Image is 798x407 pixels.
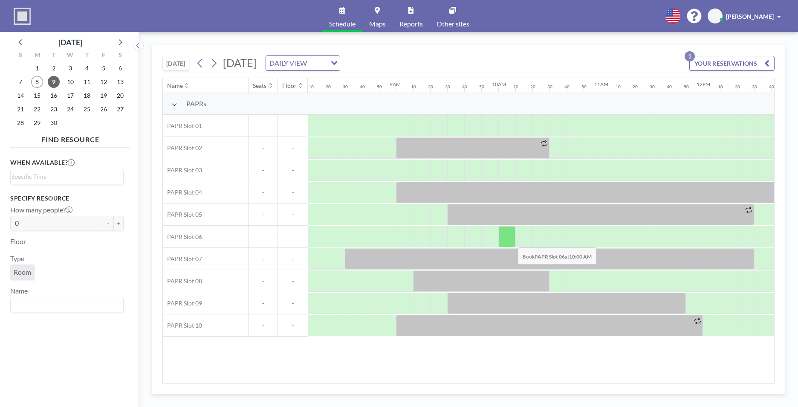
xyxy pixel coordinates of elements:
label: Floor [10,237,26,246]
div: F [95,50,112,61]
span: Sunday, September 7, 2025 [14,76,26,88]
span: Sunday, September 21, 2025 [14,103,26,115]
div: 10 [616,84,621,90]
span: Room [14,268,31,276]
span: PAPR Slot 08 [163,277,202,285]
span: Friday, September 26, 2025 [98,103,110,115]
span: Sunday, September 28, 2025 [14,117,26,129]
span: YT [711,12,719,20]
div: 40 [360,84,365,90]
div: 20 [326,84,331,90]
span: Thursday, September 4, 2025 [81,62,93,74]
div: 11AM [594,81,608,87]
div: 20 [735,84,740,90]
span: - [249,322,278,329]
div: 50 [479,84,484,90]
div: Floor [282,82,297,90]
span: Wednesday, September 17, 2025 [64,90,76,102]
span: PAPR Slot 04 [163,189,202,196]
div: S [112,50,128,61]
div: T [46,50,62,61]
span: [PERSON_NAME] [726,13,774,20]
span: - [278,255,308,263]
span: Saturday, September 20, 2025 [114,90,126,102]
span: Monday, September 8, 2025 [31,76,43,88]
div: [DATE] [58,36,82,48]
span: Monday, September 15, 2025 [31,90,43,102]
span: PAPR Slot 02 [163,144,202,152]
span: - [249,211,278,218]
b: PAPR Slot 06 [535,253,565,260]
div: 30 [343,84,348,90]
p: 1 [685,51,695,61]
div: 10 [718,84,723,90]
span: - [249,277,278,285]
input: Search for option [12,172,119,181]
div: 40 [769,84,774,90]
div: 30 [547,84,552,90]
div: 10 [513,84,518,90]
div: W [62,50,79,61]
div: 20 [633,84,638,90]
h4: FIND RESOURCE [10,132,130,144]
span: Thursday, September 25, 2025 [81,103,93,115]
span: Tuesday, September 16, 2025 [48,90,60,102]
button: YOUR RESERVATIONS1 [689,56,775,71]
div: Search for option [11,170,123,183]
span: Wednesday, September 24, 2025 [64,103,76,115]
div: 40 [667,84,672,90]
span: Friday, September 12, 2025 [98,76,110,88]
span: - [249,189,278,196]
span: - [278,122,308,130]
span: - [249,166,278,174]
span: - [249,144,278,152]
span: Schedule [329,20,356,27]
span: Monday, September 22, 2025 [31,103,43,115]
span: PAPR Slot 09 [163,299,202,307]
span: Monday, September 29, 2025 [31,117,43,129]
span: - [249,122,278,130]
span: Monday, September 1, 2025 [31,62,43,74]
span: Wednesday, September 10, 2025 [64,76,76,88]
span: - [278,322,308,329]
span: Reports [399,20,423,27]
span: Saturday, September 6, 2025 [114,62,126,74]
span: - [278,277,308,285]
span: - [278,233,308,241]
span: Sunday, September 14, 2025 [14,90,26,102]
div: S [12,50,29,61]
span: Tuesday, September 9, 2025 [48,76,60,88]
div: T [78,50,95,61]
div: 50 [581,84,587,90]
div: 20 [530,84,535,90]
span: - [278,211,308,218]
span: - [278,299,308,307]
input: Search for option [309,58,326,69]
div: 30 [445,84,450,90]
span: Saturday, September 27, 2025 [114,103,126,115]
span: Tuesday, September 23, 2025 [48,103,60,115]
span: PAPR Slot 10 [163,322,202,329]
div: 50 [377,84,382,90]
span: PAPR Slot 06 [163,233,202,241]
span: [DATE] [223,56,257,69]
span: - [278,144,308,152]
span: - [278,189,308,196]
span: PAPR Slot 01 [163,122,202,130]
span: Wednesday, September 3, 2025 [64,62,76,74]
img: organization-logo [14,8,31,25]
div: Name [167,82,183,90]
label: Name [10,287,28,295]
div: 40 [564,84,570,90]
span: PAPR Slot 07 [163,255,202,263]
label: How many people? [10,206,72,214]
div: 30 [752,84,757,90]
div: 10 [411,84,416,90]
h3: Specify resource [10,195,124,202]
div: 20 [428,84,433,90]
button: [DATE] [162,56,189,71]
span: - [278,166,308,174]
div: 40 [462,84,467,90]
button: - [103,216,113,230]
span: PAPR Slot 03 [163,166,202,174]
